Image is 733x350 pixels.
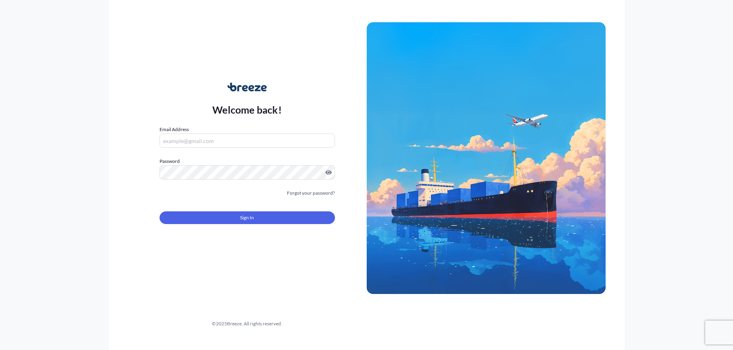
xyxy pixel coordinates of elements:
[212,103,282,116] p: Welcome back!
[160,133,335,148] input: example@gmail.com
[240,214,254,222] span: Sign In
[367,22,606,294] img: Ship illustration
[160,126,189,133] label: Email Address
[128,320,367,328] div: © 2025 Breeze. All rights reserved.
[287,189,335,197] a: Forgot your password?
[160,211,335,224] button: Sign In
[160,157,335,165] label: Password
[325,169,332,176] button: Show password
